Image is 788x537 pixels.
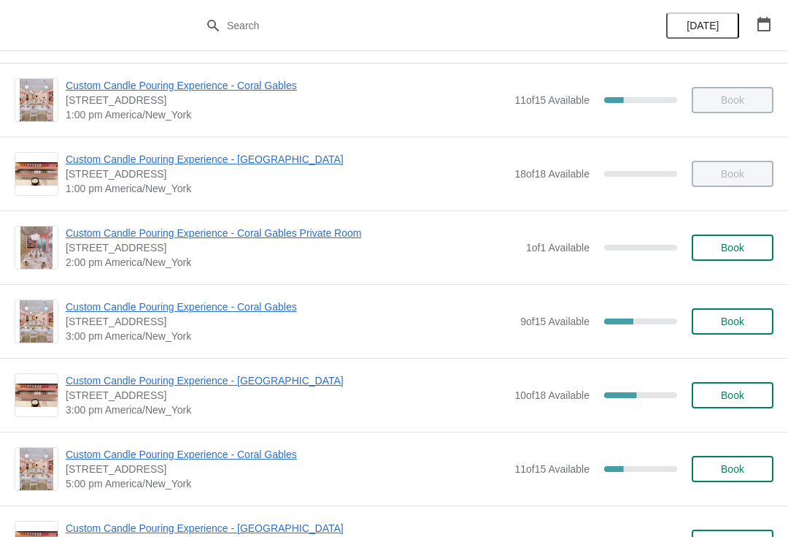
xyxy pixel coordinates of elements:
span: Book [721,316,744,327]
span: Custom Candle Pouring Experience - Coral Gables [66,447,507,462]
img: Custom Candle Pouring Experience - Coral Gables | 154 Giralda Avenue, Coral Gables, FL, USA | 5:0... [20,448,54,490]
span: 9 of 15 Available [520,316,590,327]
button: Book [692,382,773,408]
span: 2:00 pm America/New_York [66,255,519,270]
span: Book [721,463,744,475]
span: [STREET_ADDRESS] [66,93,507,107]
img: Custom Candle Pouring Experience - Fort Lauderdale | 914 East Las Olas Boulevard, Fort Lauderdale... [15,384,58,408]
span: 5:00 pm America/New_York [66,476,507,491]
span: Custom Candle Pouring Experience - [GEOGRAPHIC_DATA] [66,152,507,167]
button: Book [692,456,773,482]
span: Custom Candle Pouring Experience - [GEOGRAPHIC_DATA] [66,373,507,388]
img: Custom Candle Pouring Experience - Fort Lauderdale | 914 East Las Olas Boulevard, Fort Lauderdale... [15,162,58,186]
span: [STREET_ADDRESS] [66,462,507,476]
span: [STREET_ADDRESS] [66,388,507,403]
span: Book [721,242,744,254]
span: 18 of 18 Available [514,168,590,180]
img: Custom Candle Pouring Experience - Coral Gables | 154 Giralda Avenue, Coral Gables, FL, USA | 1:0... [20,79,54,121]
span: 11 of 15 Available [514,94,590,106]
button: Book [692,235,773,261]
span: Custom Candle Pouring Experience - Coral Gables [66,300,513,314]
img: Custom Candle Pouring Experience - Coral Gables Private Room | 154 Giralda Avenue, Coral Gables, ... [20,226,53,269]
img: Custom Candle Pouring Experience - Coral Gables | 154 Giralda Avenue, Coral Gables, FL, USA | 3:0... [20,300,54,343]
span: 1:00 pm America/New_York [66,181,507,196]
span: Custom Candle Pouring Experience - [GEOGRAPHIC_DATA] [66,521,507,536]
span: [STREET_ADDRESS] [66,167,507,181]
button: Book [692,308,773,335]
span: Custom Candle Pouring Experience - Coral Gables [66,78,507,93]
span: 11 of 15 Available [514,463,590,475]
span: 10 of 18 Available [514,389,590,401]
span: 3:00 pm America/New_York [66,403,507,417]
span: [STREET_ADDRESS] [66,314,513,329]
span: [STREET_ADDRESS] [66,240,519,255]
button: [DATE] [666,12,739,39]
input: Search [226,12,591,39]
span: Custom Candle Pouring Experience - Coral Gables Private Room [66,226,519,240]
span: 1:00 pm America/New_York [66,107,507,122]
span: Book [721,389,744,401]
span: 1 of 1 Available [526,242,590,254]
span: 3:00 pm America/New_York [66,329,513,343]
span: [DATE] [687,20,719,31]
